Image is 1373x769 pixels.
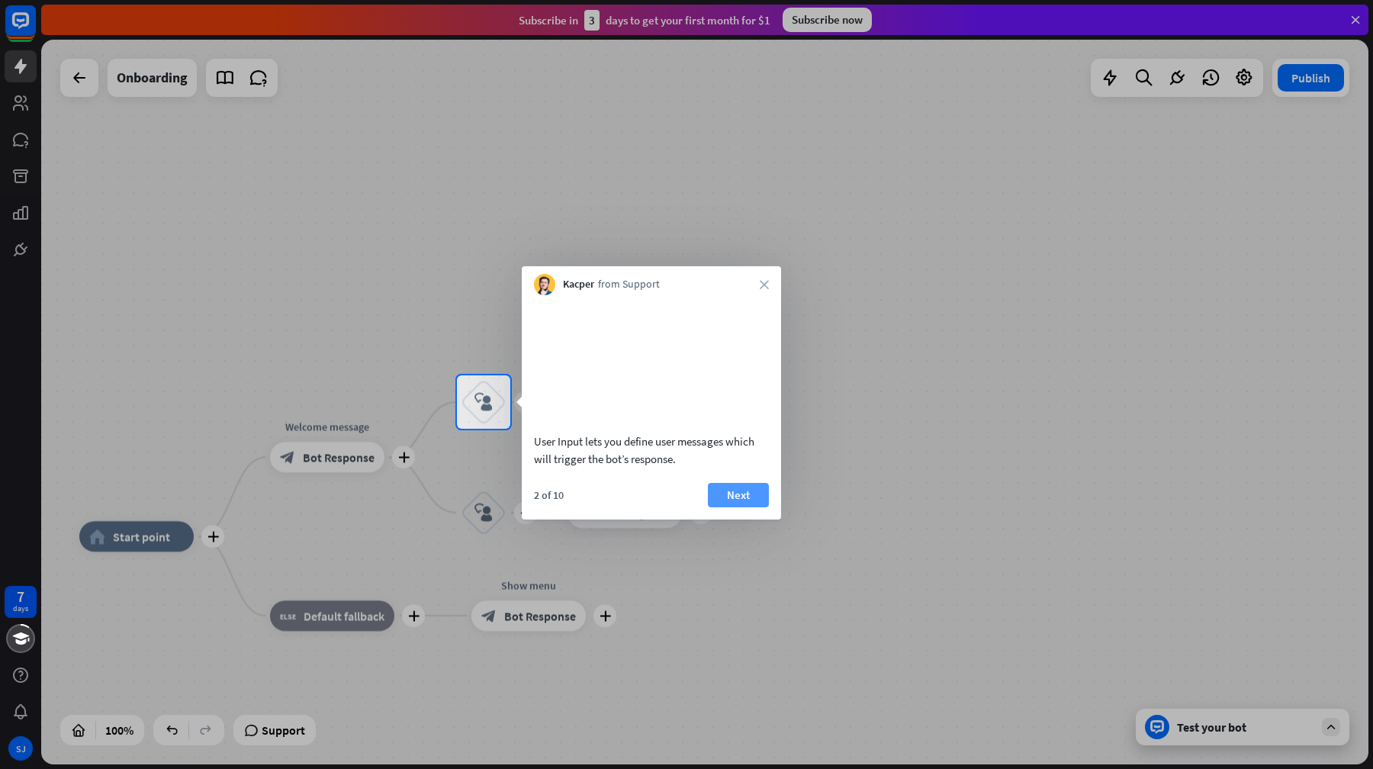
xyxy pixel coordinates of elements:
[708,483,769,507] button: Next
[474,393,493,411] i: block_user_input
[598,277,660,292] span: from Support
[563,277,594,292] span: Kacper
[760,280,769,289] i: close
[534,488,564,502] div: 2 of 10
[534,433,769,468] div: User Input lets you define user messages which will trigger the bot’s response.
[12,6,58,52] button: Open LiveChat chat widget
